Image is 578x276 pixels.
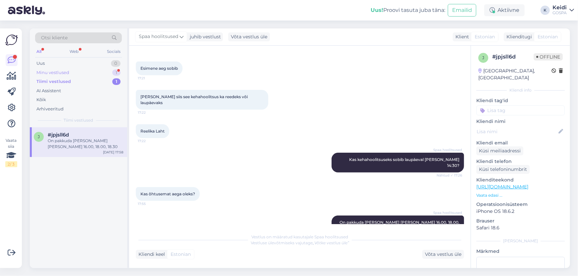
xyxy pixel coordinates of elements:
[138,201,163,206] span: 17:55
[476,146,523,155] div: Küsi meiliaadressi
[541,6,550,15] div: K
[476,87,565,93] div: Kliendi info
[136,251,165,258] div: Kliendi keel
[422,250,464,259] div: Võta vestlus üle
[476,139,565,146] p: Kliendi email
[251,240,349,245] span: Vestluse ülevõtmiseks vajutage
[477,128,557,135] input: Lisa nimi
[552,5,567,10] div: Keidi
[476,201,565,208] p: Operatsioonisüsteem
[252,234,348,239] span: Vestlus on määratud kasutajale Spaa hoolitsused
[371,7,383,13] b: Uus!
[371,6,445,14] div: Proovi tasuta juba täna:
[476,105,565,115] input: Lisa tag
[48,132,69,138] span: #jpjsll6d
[476,192,565,198] p: Vaata edasi ...
[313,240,349,245] i: „Võtke vestlus üle”
[448,4,476,17] button: Emailid
[492,53,534,61] div: # jpjsll6d
[476,158,565,165] p: Kliendi telefon
[140,191,195,196] span: Kas õhtusemat aega oleks?
[340,220,460,231] span: On pakkuda [PERSON_NAME] [PERSON_NAME] 16.00, 18.00, 18.30
[228,32,270,41] div: Võta vestlus üle
[140,66,178,71] span: Esimene aeg sobib
[138,138,163,143] span: 17:22
[140,129,165,134] span: Reelika Laht
[5,161,17,167] div: 2 / 3
[433,147,462,152] span: Spaa hoolitsused
[138,76,163,81] span: 17:21
[112,69,121,76] div: 1
[476,238,565,244] div: [PERSON_NAME]
[476,224,565,231] p: Safari 18.6
[171,251,191,258] span: Estonian
[41,34,68,41] span: Otsi kliente
[5,138,17,167] div: Vaata siia
[138,110,163,115] span: 17:22
[433,210,462,215] span: Spaa hoolitsused
[64,117,93,123] span: Tiimi vestlused
[5,34,18,46] img: Askly Logo
[476,177,565,183] p: Klienditeekond
[187,33,221,40] div: juhib vestlust
[106,47,122,56] div: Socials
[476,248,565,255] p: Märkmed
[111,60,121,67] div: 0
[437,173,462,178] span: Nähtud ✓ 17:26
[475,33,495,40] span: Estonian
[478,67,552,81] div: [GEOGRAPHIC_DATA], [GEOGRAPHIC_DATA]
[36,60,45,67] div: Uus
[36,88,61,94] div: AI Assistent
[476,208,565,215] p: iPhone OS 18.6.2
[538,33,558,40] span: Estonian
[69,47,80,56] div: Web
[453,33,469,40] div: Klient
[36,106,64,112] div: Arhiveeritud
[112,78,121,85] div: 1
[482,55,484,60] span: j
[103,150,123,155] div: [DATE] 17:58
[36,78,71,85] div: Tiimi vestlused
[35,47,43,56] div: All
[476,97,565,104] p: Kliendi tag'id
[476,184,528,190] a: [URL][DOMAIN_NAME]
[552,5,574,16] a: KeidiGOSPA
[140,94,249,105] span: [PERSON_NAME] siis see kehahoolitsus ka reedeks või laupäevaks
[476,217,565,224] p: Brauser
[552,10,567,16] div: GOSPA
[349,157,460,168] span: Kas kehahoolitsuseks sobib laupäeval [PERSON_NAME] 14:30?
[38,134,40,139] span: j
[476,118,565,125] p: Kliendi nimi
[534,53,563,60] span: Offline
[504,33,532,40] div: Klienditugi
[48,138,123,150] div: On pakkuda [PERSON_NAME] [PERSON_NAME] 16.00, 18.00, 18.30
[36,69,69,76] div: Minu vestlused
[476,165,530,174] div: Küsi telefoninumbrit
[36,97,46,103] div: Kõik
[139,33,178,40] span: Spaa hoolitsused
[484,4,525,16] div: Aktiivne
